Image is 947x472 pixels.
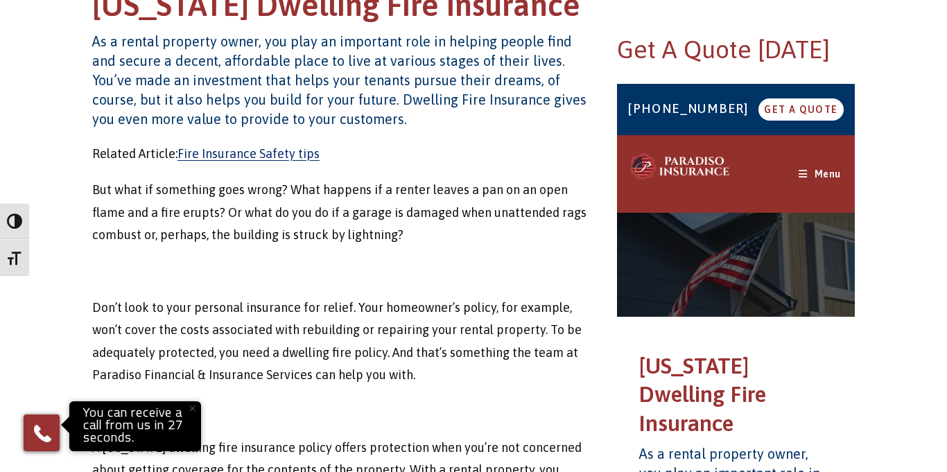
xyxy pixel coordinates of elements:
[92,179,593,246] p: But what if something goes wrong? What happens if a renter leaves a pan on an open flame and a fi...
[92,297,593,387] p: Don’t look to your personal insurance for relief. Your homeowner’s policy, for example, won’t cov...
[177,146,320,161] a: Fire Insurance Safety tips
[617,32,855,67] h2: Get A Quote [DATE]
[92,32,593,129] h4: As a rental property owner, you play an important role in helping people find and secure a decent...
[92,143,593,165] p: Related Article:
